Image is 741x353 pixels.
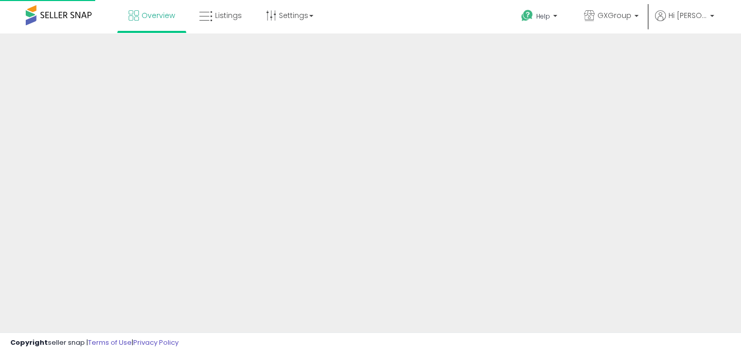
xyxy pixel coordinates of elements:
[521,9,534,22] i: Get Help
[142,10,175,21] span: Overview
[597,10,631,21] span: GXGroup
[513,2,568,33] a: Help
[133,338,179,347] a: Privacy Policy
[10,338,48,347] strong: Copyright
[668,10,707,21] span: Hi [PERSON_NAME]
[88,338,132,347] a: Terms of Use
[536,12,550,21] span: Help
[215,10,242,21] span: Listings
[655,10,714,33] a: Hi [PERSON_NAME]
[10,338,179,348] div: seller snap | |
